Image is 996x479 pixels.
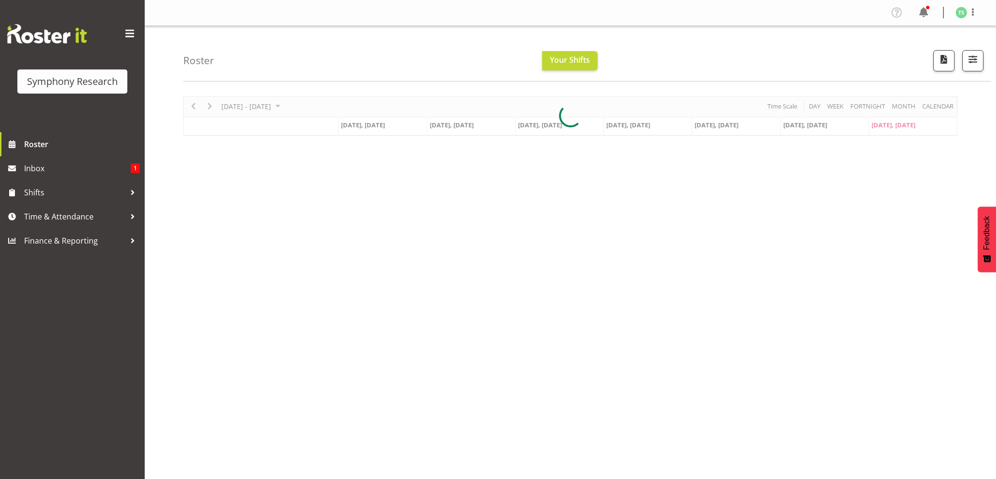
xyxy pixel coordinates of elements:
div: Symphony Research [27,74,118,89]
span: Your Shifts [550,55,590,65]
img: Rosterit website logo [7,24,87,43]
span: Inbox [24,161,131,176]
span: Time & Attendance [24,209,125,224]
button: Your Shifts [542,51,598,70]
button: Feedback - Show survey [978,206,996,272]
h4: Roster [183,55,214,66]
span: 1 [131,164,140,173]
button: Download a PDF of the roster according to the set date range. [933,50,955,71]
img: tanya-stebbing1954.jpg [955,7,967,18]
span: Shifts [24,185,125,200]
button: Filter Shifts [962,50,983,71]
span: Finance & Reporting [24,233,125,248]
span: Feedback [982,216,991,250]
span: Roster [24,137,140,151]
